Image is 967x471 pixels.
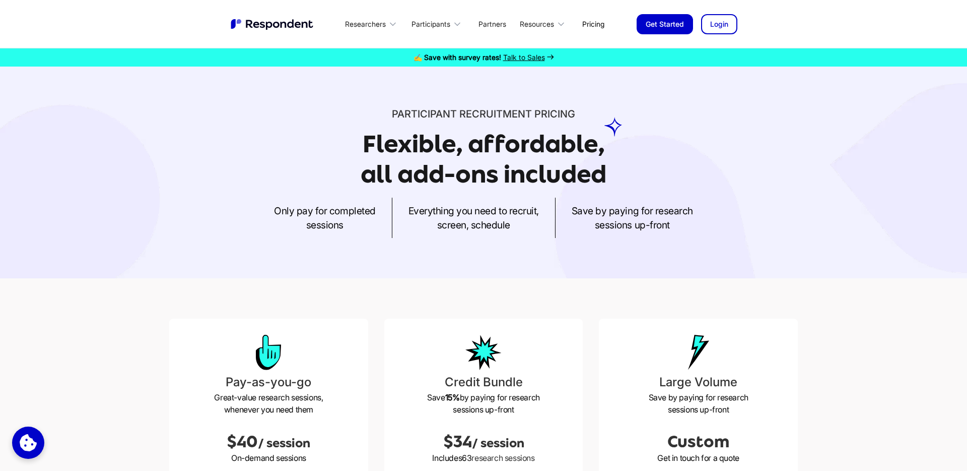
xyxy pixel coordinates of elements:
[443,433,472,451] span: $34
[462,453,471,463] span: 63
[472,436,524,450] span: / session
[392,391,575,416] p: Save by paying for research sessions up-front
[534,108,575,120] span: PRICING
[572,204,693,232] p: Save by paying for research sessions up-front
[701,14,737,34] a: Login
[574,12,612,36] a: Pricing
[392,452,575,464] p: Includes
[361,130,606,188] h1: Flexible, affordable, all add-ons included
[471,453,534,463] span: research sessions
[667,433,729,451] span: Custom
[177,391,360,416] p: Great-value research sessions, whenever you need them
[392,108,532,120] span: Participant recruitment
[470,12,514,36] a: Partners
[637,14,693,34] a: Get Started
[230,18,315,31] a: home
[520,19,554,29] div: Resources
[408,204,539,232] p: Everything you need to recruit, screen, schedule
[258,436,310,450] span: / session
[177,373,360,391] h3: Pay-as-you-go
[392,373,575,391] h3: Credit Bundle
[445,392,460,402] strong: 15%
[411,19,450,29] div: Participants
[607,373,790,391] h3: Large Volume
[339,12,406,36] div: Researchers
[406,12,470,36] div: Participants
[607,452,790,464] p: Get in touch for a quote
[413,53,501,62] strong: ✍️ Save with survey rates!
[514,12,574,36] div: Resources
[227,433,258,451] span: $40
[274,204,375,232] p: Only pay for completed sessions
[607,391,790,416] p: Save by paying for research sessions up-front
[503,53,545,62] span: Talk to Sales
[345,19,386,29] div: Researchers
[230,18,315,31] img: Untitled UI logotext
[177,452,360,464] p: On-demand sessions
